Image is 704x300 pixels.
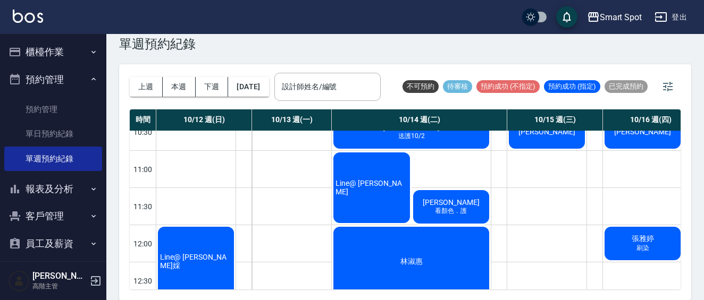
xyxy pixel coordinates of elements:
[156,109,252,131] div: 10/12 週(日)
[130,150,156,187] div: 11:00
[4,122,102,146] a: 單日預約紀錄
[13,10,43,23] img: Logo
[630,234,656,244] span: 張雅婷
[443,82,472,91] span: 待審核
[4,257,102,285] button: 商品管理
[4,38,102,66] button: 櫃檯作業
[398,257,425,267] span: 林淑惠
[130,77,163,97] button: 上週
[32,281,87,291] p: 高階主管
[332,109,507,131] div: 10/14 週(二)
[4,175,102,203] button: 報表及分析
[4,202,102,230] button: 客戶管理
[544,82,600,91] span: 預約成功 (指定)
[4,97,102,122] a: 預約管理
[605,82,648,91] span: 已完成預約
[32,271,87,281] h5: [PERSON_NAME]
[163,77,196,97] button: 本週
[421,198,482,207] span: [PERSON_NAME]
[252,109,332,131] div: 10/13 週(一)
[600,11,642,24] div: Smart Spot
[130,113,156,150] div: 10:30
[130,187,156,225] div: 11:30
[4,66,102,93] button: 預約管理
[196,77,229,97] button: 下週
[650,7,691,27] button: 登出
[4,147,102,171] a: 單週預約紀錄
[433,207,469,216] span: 看顏色．護
[403,82,439,91] span: 不可預約
[130,225,156,262] div: 12:00
[396,132,427,141] span: 送護10/2
[612,127,673,136] span: [PERSON_NAME]
[476,82,540,91] span: 預約成功 (不指定)
[130,262,156,299] div: 12:30
[516,127,577,136] span: [PERSON_NAME]
[333,179,410,196] span: Line@ [PERSON_NAME]
[507,109,603,131] div: 10/15 週(三)
[9,270,30,292] img: Person
[158,253,234,271] span: Line@ [PERSON_NAME]婇
[556,6,577,28] button: save
[634,244,651,253] span: 刷染
[583,6,647,28] button: Smart Spot
[119,37,206,52] h3: 單週預約紀錄
[603,109,699,131] div: 10/16 週(四)
[4,230,102,258] button: 員工及薪資
[228,77,269,97] button: [DATE]
[130,109,156,131] div: 時間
